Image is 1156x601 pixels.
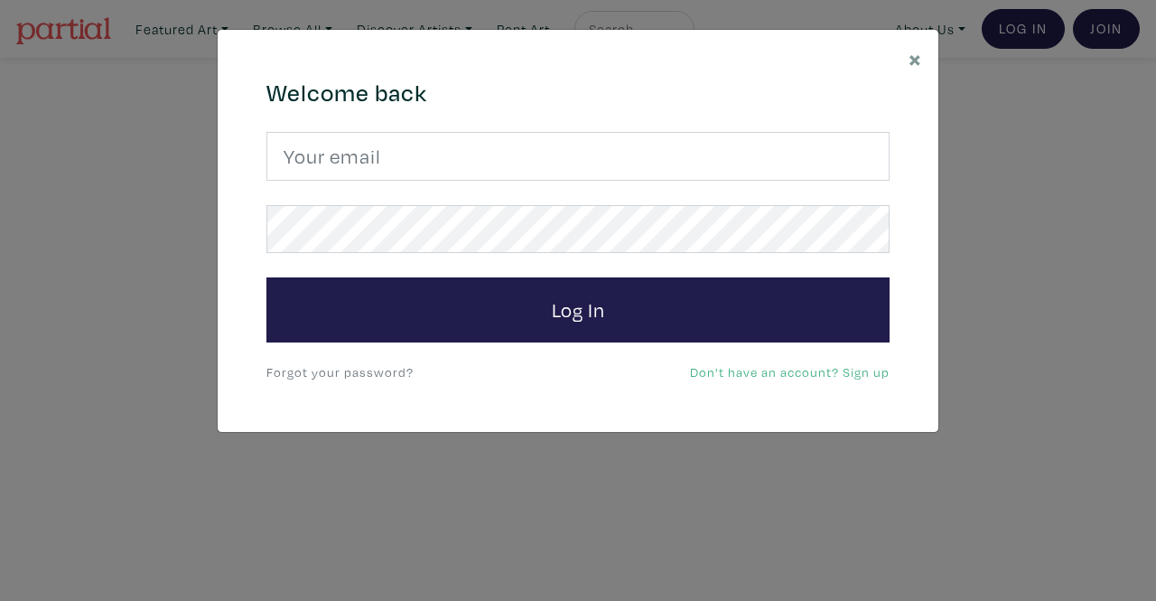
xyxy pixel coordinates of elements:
input: Your email [266,132,890,181]
span: × [909,42,922,74]
h4: Welcome back [266,79,890,108]
button: Close [892,30,938,87]
a: Don't have an account? Sign up [690,363,890,380]
a: Forgot your password? [266,363,414,380]
button: Log In [266,277,890,343]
